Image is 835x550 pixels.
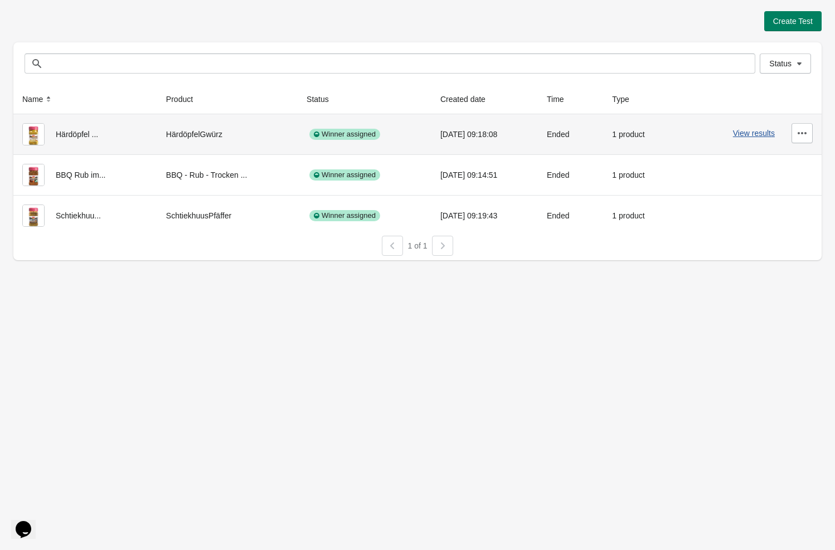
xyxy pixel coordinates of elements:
[769,59,792,68] span: Status
[733,210,775,219] button: View results
[547,164,594,186] div: Ended
[612,123,666,145] div: 1 product
[166,123,289,145] div: HärdöpfelGwürz
[302,89,344,109] button: Status
[440,123,529,145] div: [DATE] 09:18:08
[22,123,148,145] div: Härdöpfel ...
[760,53,811,74] button: Status
[166,164,289,186] div: BBQ - Rub - Trocken ...
[547,123,594,145] div: Ended
[612,205,666,227] div: 1 product
[608,89,644,109] button: Type
[407,241,427,250] span: 1 of 1
[764,11,822,31] button: Create Test
[436,89,501,109] button: Created date
[440,205,529,227] div: [DATE] 09:19:43
[309,129,380,140] div: Winner assigned
[309,169,380,181] div: Winner assigned
[547,205,594,227] div: Ended
[309,210,380,221] div: Winner assigned
[18,89,59,109] button: Name
[733,169,775,178] button: View results
[22,164,148,186] div: BBQ Rub im...
[162,89,208,109] button: Product
[440,164,529,186] div: [DATE] 09:14:51
[11,505,47,539] iframe: chat widget
[612,164,666,186] div: 1 product
[542,89,580,109] button: Time
[22,205,148,227] div: Schtiekhuu...
[773,17,813,26] span: Create Test
[166,205,289,227] div: SchtiekhuusPfäffer
[733,129,775,138] button: View results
